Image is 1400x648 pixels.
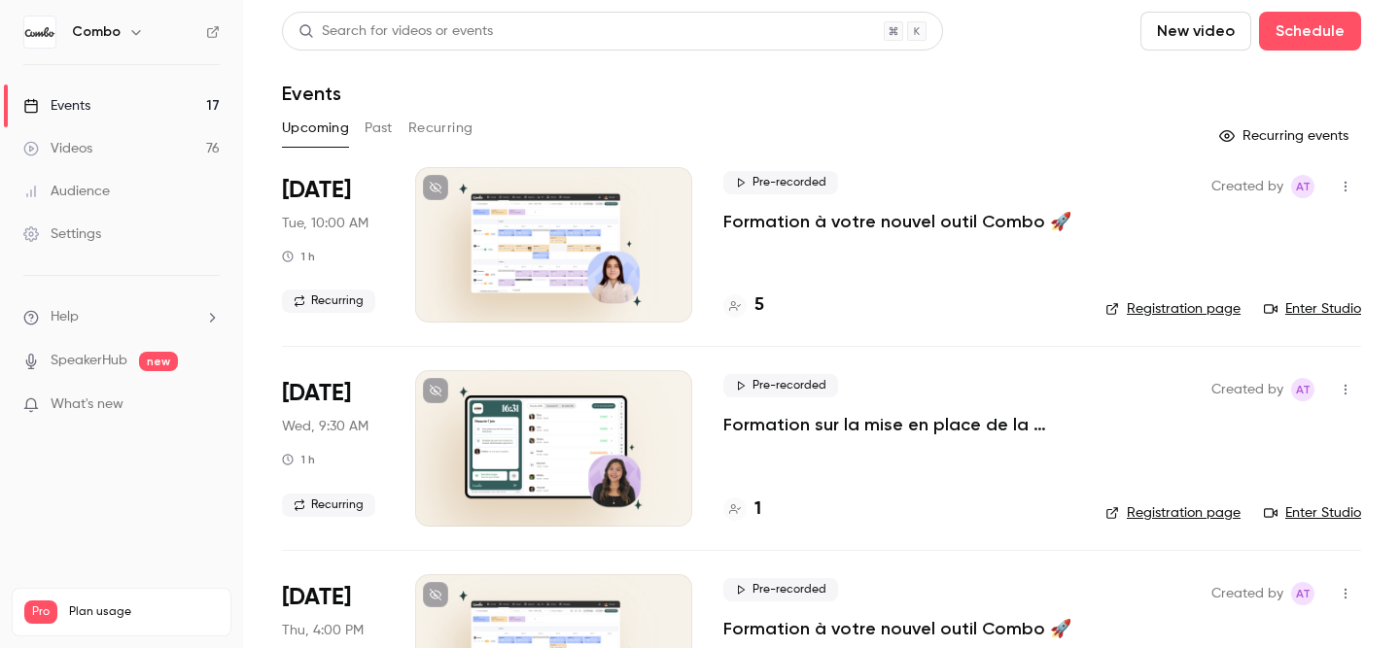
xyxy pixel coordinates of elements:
span: Created by [1211,378,1283,401]
h4: 1 [754,496,761,523]
span: Wed, 9:30 AM [282,417,368,436]
button: Upcoming [282,113,349,144]
span: Thu, 4:00 PM [282,621,364,640]
span: new [139,352,178,371]
h1: Events [282,82,341,105]
span: Created by [1211,582,1283,605]
span: Pre-recorded [723,578,838,601]
div: Events [23,96,90,116]
div: Settings [23,224,101,244]
a: Formation à votre nouvel outil Combo 🚀 [723,210,1071,233]
span: Pre-recorded [723,171,838,194]
div: Audience [23,182,110,201]
a: 5 [723,292,764,319]
span: What's new [51,394,123,415]
span: Tue, 10:00 AM [282,214,368,233]
a: 1 [723,496,761,523]
button: Schedule [1259,12,1361,51]
span: AT [1296,175,1311,198]
div: Videos [23,139,92,158]
button: New video [1140,12,1251,51]
a: Enter Studio [1264,503,1361,523]
span: Plan usage [69,604,219,620]
div: Search for videos or events [298,21,493,42]
span: Pro [24,600,57,624]
span: [DATE] [282,378,351,409]
button: Recurring [408,113,473,144]
span: Amandine Test [1291,175,1314,198]
a: Enter Studio [1264,299,1361,319]
a: Formation à votre nouvel outil Combo 🚀 [723,617,1071,640]
h6: Combo [72,22,121,42]
li: help-dropdown-opener [23,307,220,327]
button: Recurring events [1210,120,1361,152]
a: Registration page [1105,299,1241,319]
span: AT [1296,582,1311,605]
span: Pre-recorded [723,374,838,397]
span: AT [1296,378,1311,401]
div: 1 h [282,452,315,467]
button: Past [365,113,393,144]
span: [DATE] [282,582,351,613]
div: 1 h [282,249,315,264]
iframe: Noticeable Trigger [196,396,220,414]
a: SpeakerHub [51,351,127,371]
div: Sep 16 Tue, 10:00 AM (Europe/Paris) [282,167,384,323]
img: Combo [24,17,55,48]
a: Registration page [1105,503,1241,523]
span: Recurring [282,290,375,313]
span: [DATE] [282,175,351,206]
h4: 5 [754,292,764,319]
span: Created by [1211,175,1283,198]
span: Amandine Test [1291,378,1314,401]
a: Formation sur la mise en place de la Pointeuse Combo 🚦 [723,413,1074,436]
span: Amandine Test [1291,582,1314,605]
span: Help [51,307,79,327]
span: Recurring [282,494,375,517]
div: Sep 17 Wed, 9:30 AM (Europe/Paris) [282,370,384,526]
